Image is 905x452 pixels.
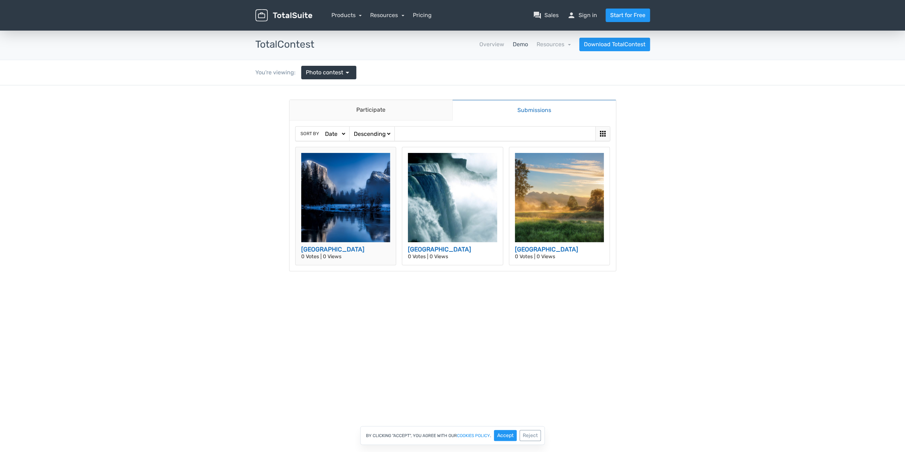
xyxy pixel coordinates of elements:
div: You're viewing: [255,68,301,77]
a: Resources [537,41,571,48]
a: [GEOGRAPHIC_DATA] 0 Votes | 0 Views [402,62,503,180]
a: Products [331,12,362,18]
a: Photo contest arrow_drop_down [301,66,356,79]
button: Reject [520,430,541,441]
img: TotalSuite for WordPress [255,9,312,22]
a: Resources [370,12,404,18]
a: question_answerSales [533,11,559,20]
h3: [GEOGRAPHIC_DATA] [515,160,604,169]
div: By clicking "Accept", you agree with our . [360,426,545,445]
a: Start for Free [606,9,650,22]
p: 0 Votes | 0 Views [408,169,497,174]
a: [GEOGRAPHIC_DATA] 0 Votes | 0 Views [295,62,396,180]
span: question_answer [533,11,542,20]
p: 0 Votes | 0 Views [301,169,390,174]
a: Overview [479,40,504,49]
a: Download TotalContest [579,38,650,51]
a: cookies policy [457,434,490,438]
h3: [GEOGRAPHIC_DATA] [301,160,390,169]
a: personSign in [567,11,597,20]
a: Demo [513,40,528,49]
a: [GEOGRAPHIC_DATA] 0 Votes | 0 Views [509,62,610,180]
span: arrow_drop_down [343,68,352,77]
a: Participate [289,15,453,35]
span: Sort by [300,45,319,52]
h3: TotalContest [255,39,314,50]
img: yellowstone-national-park-1581879_1920-512x512.jpg [301,68,390,157]
span: Photo contest [306,68,343,77]
span: person [567,11,576,20]
h3: [GEOGRAPHIC_DATA] [408,160,497,169]
a: Pricing [413,11,432,20]
img: niagara-falls-218591_1920-512x512.jpg [408,68,497,157]
a: Submissions [452,14,616,35]
button: Accept [494,430,517,441]
img: british-columbia-3787200_1920-512x512.jpg [515,68,604,157]
p: 0 Votes | 0 Views [515,169,604,174]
